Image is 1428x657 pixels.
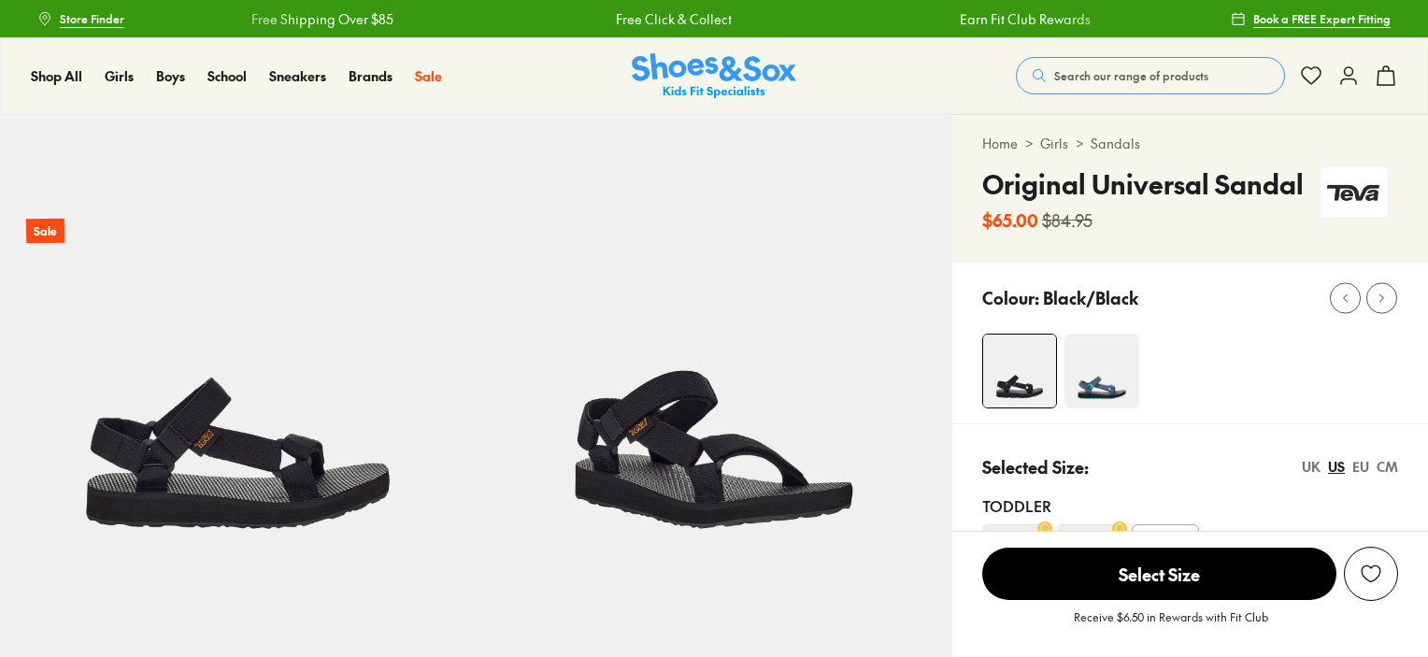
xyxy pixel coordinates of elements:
[1074,608,1268,642] p: Receive $6.50 in Rewards with Fit Club
[415,66,442,85] span: Sale
[31,66,82,85] span: Shop All
[349,66,393,86] a: Brands
[349,66,393,85] span: Brands
[207,66,247,86] a: School
[269,66,326,86] a: Sneakers
[1043,285,1138,310] p: Black/Black
[1328,457,1345,477] div: US
[1064,334,1139,408] img: 4-503104_1
[982,494,1398,517] div: Toddler
[982,207,1038,233] b: $65.00
[632,53,796,99] img: SNS_Logo_Responsive.svg
[207,66,247,85] span: School
[632,53,796,99] a: Shoes & Sox
[616,9,732,29] a: Free Click & Collect
[1091,134,1140,153] a: Sandals
[960,9,1091,29] a: Earn Fit Club Rewards
[983,335,1056,407] img: 4-399223_1
[476,114,951,590] img: 5-399224_1
[1377,457,1398,477] div: CM
[60,10,124,27] span: Store Finder
[1302,457,1321,477] div: UK
[982,548,1336,600] span: Select Size
[251,9,393,29] a: Free Shipping Over $85
[37,2,124,36] a: Store Finder
[31,66,82,86] a: Shop All
[982,285,1039,310] p: Colour:
[105,66,134,85] span: Girls
[982,164,1304,204] h4: Original Universal Sandal
[1016,57,1285,94] button: Search our range of products
[982,134,1398,153] div: > >
[269,66,326,85] span: Sneakers
[982,454,1089,479] p: Selected Size:
[1308,164,1398,221] img: Vendor logo
[105,66,134,86] a: Girls
[982,547,1336,601] button: Select Size
[156,66,185,85] span: Boys
[1352,457,1369,477] div: EU
[415,66,442,86] a: Sale
[1344,547,1398,601] button: Add to Wishlist
[982,134,1018,153] a: Home
[1231,2,1391,36] a: Book a FREE Expert Fitting
[1040,134,1068,153] a: Girls
[1054,67,1208,84] span: Search our range of products
[1253,10,1391,27] span: Book a FREE Expert Fitting
[156,66,185,86] a: Boys
[26,219,64,244] p: Sale
[1042,207,1092,233] s: $84.95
